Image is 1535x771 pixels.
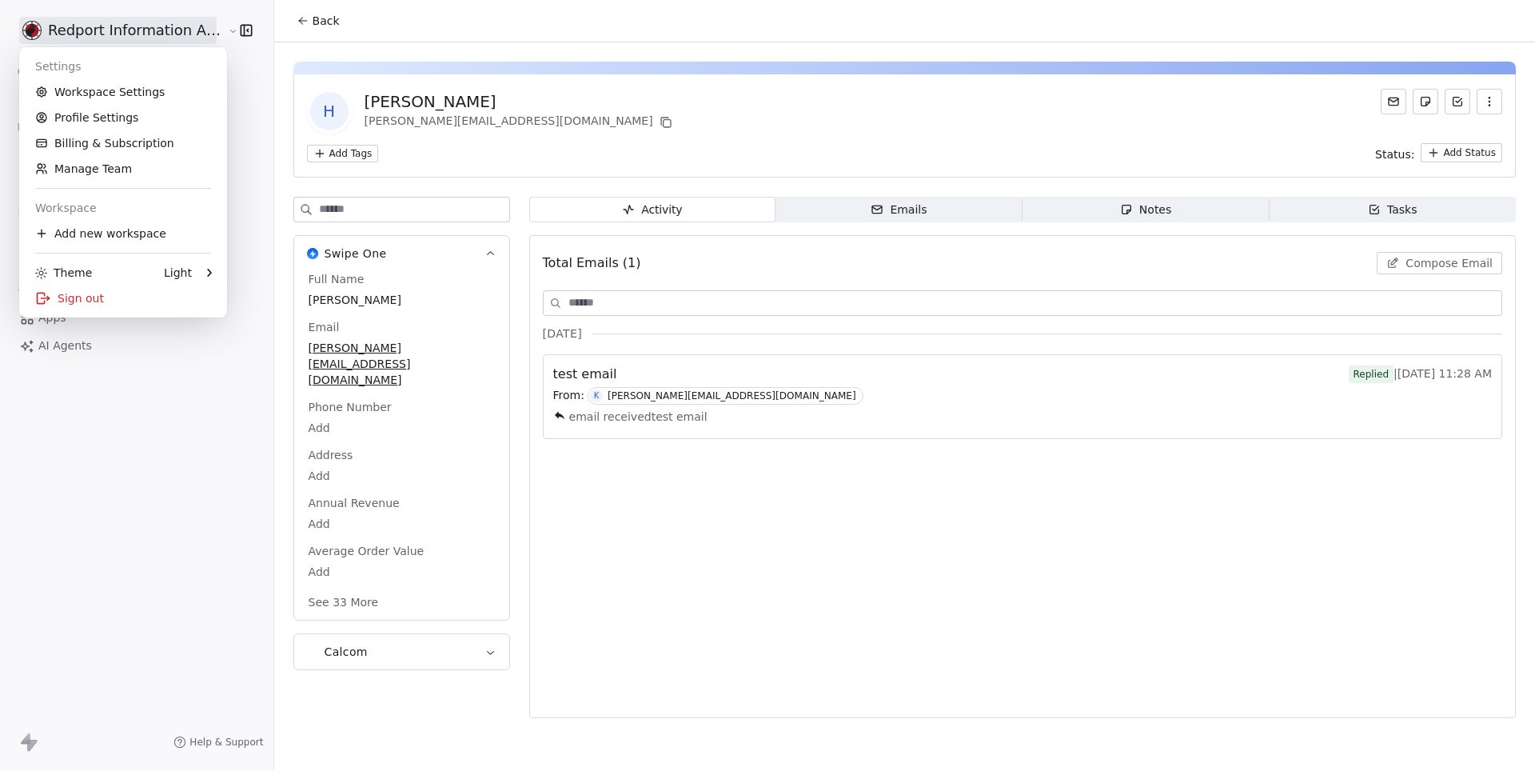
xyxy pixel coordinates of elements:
[26,105,221,130] a: Profile Settings
[26,195,221,221] div: Workspace
[26,221,221,246] div: Add new workspace
[26,79,221,105] a: Workspace Settings
[26,156,221,182] a: Manage Team
[26,54,221,79] div: Settings
[164,265,192,281] div: Light
[35,265,92,281] div: Theme
[26,130,221,156] a: Billing & Subscription
[26,286,221,311] div: Sign out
